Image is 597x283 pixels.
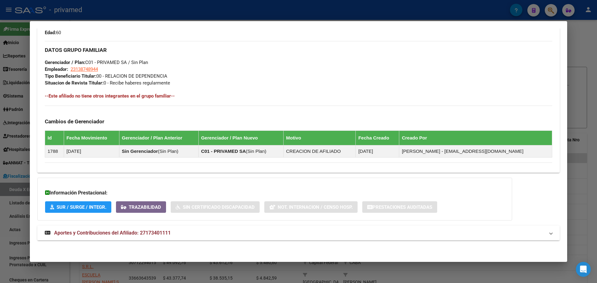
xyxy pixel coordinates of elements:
button: SUR / SURGE / INTEGR. [45,201,111,213]
div: Open Intercom Messenger [576,262,591,277]
button: Prestaciones Auditadas [362,201,437,213]
span: Not. Internacion / Censo Hosp. [278,204,353,210]
strong: Gerenciador / Plan: [45,60,85,65]
span: Sin Certificado Discapacidad [183,204,255,210]
th: Gerenciador / Plan Anterior [119,130,198,145]
span: Sin Plan [248,148,265,154]
th: Fecha Creado [356,130,399,145]
button: Trazabilidad [116,201,166,213]
mat-expansion-panel-header: Aportes y Contribuciones del Afiliado: 27173401111 [37,226,560,240]
th: Id [45,130,64,145]
span: 0 - Recibe haberes regularmente [45,80,170,86]
span: Sin Plan [160,148,177,154]
td: [DATE] [64,145,119,157]
span: 00 - RELACION DE DEPENDENCIA [45,73,167,79]
h3: DATOS GRUPO FAMILIAR [45,47,552,53]
button: Sin Certificado Discapacidad [171,201,260,213]
span: Trazabilidad [129,204,161,210]
strong: Tipo Beneficiario Titular: [45,73,96,79]
h4: --Este afiliado no tiene otros integrantes en el grupo familiar-- [45,93,552,99]
span: Aportes y Contribuciones del Afiliado: 27173401111 [54,230,171,236]
th: Gerenciador / Plan Nuevo [198,130,283,145]
span: 23138748944 [71,66,98,72]
strong: Empleador: [45,66,68,72]
th: Creado Por [399,130,552,145]
td: ( ) [198,145,283,157]
button: Not. Internacion / Censo Hosp. [264,201,358,213]
h3: Información Prestacional: [45,189,504,197]
th: Fecha Movimiento [64,130,119,145]
td: [DATE] [356,145,399,157]
span: [DATE] [45,23,84,29]
td: CREACION DE AFILIADO [283,145,355,157]
th: Motivo [283,130,355,145]
span: 60 [45,30,61,35]
td: ( ) [119,145,198,157]
td: 1788 [45,145,64,157]
span: SUR / SURGE / INTEGR. [57,204,106,210]
span: Prestaciones Auditadas [373,204,432,210]
strong: Situacion de Revista Titular: [45,80,104,86]
h3: Cambios de Gerenciador [45,118,552,125]
td: [PERSON_NAME] - [EMAIL_ADDRESS][DOMAIN_NAME] [399,145,552,157]
strong: Nacimiento: [45,23,70,29]
strong: Edad: [45,30,56,35]
strong: C01 - PRIVAMED SA [201,148,246,154]
span: C01 - PRIVAMED SA / Sin Plan [45,60,148,65]
strong: Sin Gerenciador [122,148,158,154]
